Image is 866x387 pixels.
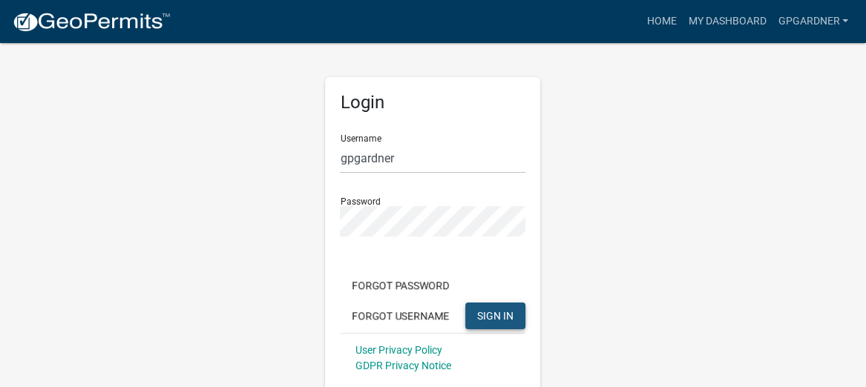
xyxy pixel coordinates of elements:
[772,7,854,36] a: Gpgardner
[340,92,525,113] h5: Login
[355,360,450,371] a: GDPR Privacy Notice
[340,302,461,329] button: Forgot Username
[682,7,772,36] a: My Dashboard
[465,302,525,329] button: SIGN IN
[640,7,682,36] a: Home
[355,344,442,356] a: User Privacy Policy
[340,272,461,299] button: Forgot Password
[477,309,514,321] span: SIGN IN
